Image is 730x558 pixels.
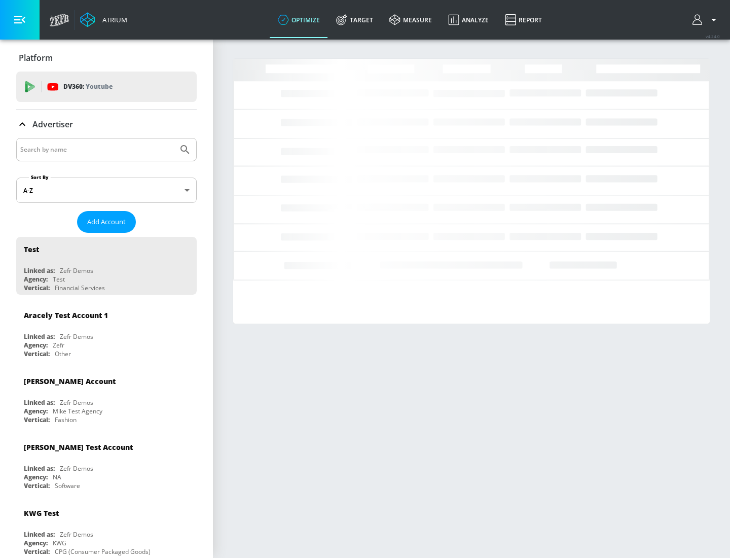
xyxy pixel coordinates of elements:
div: Agency: [24,275,48,284]
div: Software [55,481,80,490]
a: Analyze [440,2,497,38]
p: Youtube [86,81,113,92]
div: TestLinked as:Zefr DemosAgency:TestVertical:Financial Services [16,237,197,295]
div: Linked as: [24,266,55,275]
div: Vertical: [24,547,50,556]
div: Agency: [24,341,48,350]
div: Agency: [24,473,48,481]
div: Aracely Test Account 1Linked as:Zefr DemosAgency:ZefrVertical:Other [16,303,197,361]
div: Agency: [24,407,48,415]
div: Other [55,350,71,358]
div: [PERSON_NAME] AccountLinked as:Zefr DemosAgency:Mike Test AgencyVertical:Fashion [16,369,197,427]
div: Zefr [53,341,64,350]
div: Vertical: [24,350,50,358]
div: Vertical: [24,481,50,490]
div: Linked as: [24,398,55,407]
label: Sort By [29,174,51,181]
div: Zefr Demos [60,332,93,341]
div: [PERSON_NAME] Test Account [24,442,133,452]
div: Fashion [55,415,77,424]
div: Linked as: [24,530,55,539]
input: Search by name [20,143,174,156]
div: [PERSON_NAME] Test AccountLinked as:Zefr DemosAgency:NAVertical:Software [16,435,197,493]
div: Aracely Test Account 1 [24,310,108,320]
div: [PERSON_NAME] Account [24,376,116,386]
div: Financial Services [55,284,105,292]
div: Vertical: [24,284,50,292]
p: Platform [19,52,53,63]
button: Add Account [77,211,136,233]
div: KWG [53,539,66,547]
div: Atrium [98,15,127,24]
div: Linked as: [24,332,55,341]
p: DV360: [63,81,113,92]
div: Test [24,245,39,254]
span: Add Account [87,216,126,228]
a: Atrium [80,12,127,27]
div: NA [53,473,61,481]
div: KWG Test [24,508,59,518]
div: Zefr Demos [60,464,93,473]
div: Mike Test Agency [53,407,102,415]
div: Agency: [24,539,48,547]
div: A-Z [16,178,197,203]
a: Target [328,2,381,38]
div: Vertical: [24,415,50,424]
a: Report [497,2,550,38]
a: optimize [270,2,328,38]
div: Advertiser [16,110,197,138]
div: DV360: Youtube [16,72,197,102]
span: v 4.24.0 [706,33,720,39]
a: measure [381,2,440,38]
div: Platform [16,44,197,72]
div: Zefr Demos [60,398,93,407]
div: Linked as: [24,464,55,473]
div: Zefr Demos [60,266,93,275]
div: Zefr Demos [60,530,93,539]
div: CPG (Consumer Packaged Goods) [55,547,151,556]
div: Test [53,275,65,284]
p: Advertiser [32,119,73,130]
